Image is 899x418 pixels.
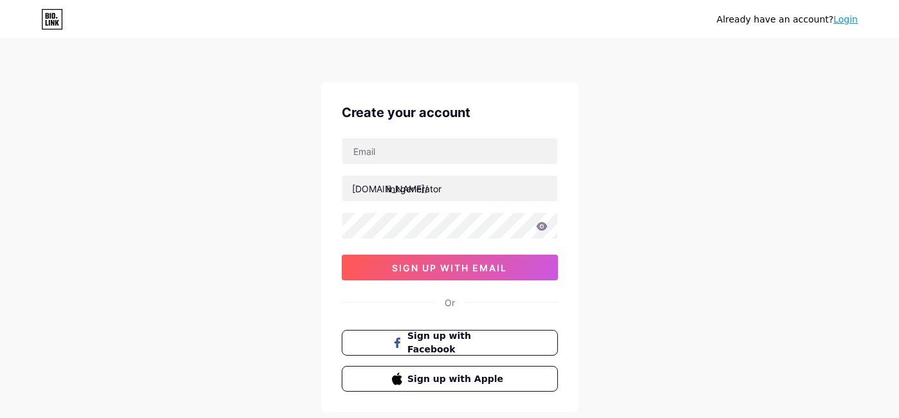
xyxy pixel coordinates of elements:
span: sign up with email [392,262,507,273]
a: Login [833,14,858,24]
div: [DOMAIN_NAME]/ [352,182,428,195]
button: Sign up with Facebook [342,330,558,356]
span: Sign up with Apple [407,372,507,386]
div: Create your account [342,103,558,122]
span: Sign up with Facebook [407,329,507,356]
button: sign up with email [342,255,558,280]
div: Already have an account? [717,13,858,26]
input: Email [342,138,557,164]
input: username [342,176,557,201]
div: Or [445,296,455,309]
button: Sign up with Apple [342,366,558,392]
